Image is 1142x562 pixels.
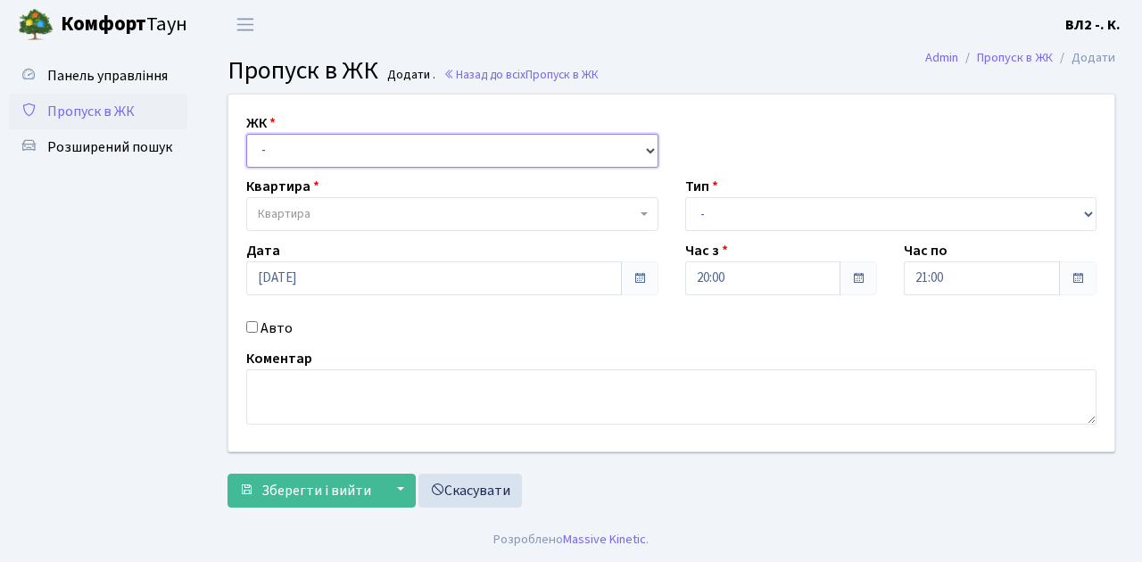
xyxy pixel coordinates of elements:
[61,10,146,38] b: Комфорт
[904,240,948,261] label: Час по
[977,48,1053,67] a: Пропуск в ЖК
[525,66,599,83] span: Пропуск в ЖК
[61,10,187,40] span: Таун
[1065,14,1121,36] a: ВЛ2 -. К.
[685,240,728,261] label: Час з
[246,112,276,134] label: ЖК
[493,530,649,550] div: Розроблено .
[47,137,172,157] span: Розширений пошук
[223,10,268,39] button: Переключити навігацію
[384,68,435,83] small: Додати .
[261,318,293,339] label: Авто
[9,129,187,165] a: Розширений пошук
[418,474,522,508] a: Скасувати
[9,94,187,129] a: Пропуск в ЖК
[47,102,135,121] span: Пропуск в ЖК
[685,176,718,197] label: Тип
[258,205,310,223] span: Квартира
[246,176,319,197] label: Квартира
[9,58,187,94] a: Панель управління
[228,474,383,508] button: Зберегти і вийти
[246,348,312,369] label: Коментар
[925,48,958,67] a: Admin
[898,39,1142,77] nav: breadcrumb
[563,530,646,549] a: Massive Kinetic
[261,481,371,500] span: Зберегти і вийти
[228,53,378,88] span: Пропуск в ЖК
[47,66,168,86] span: Панель управління
[246,240,280,261] label: Дата
[1053,48,1115,68] li: Додати
[443,66,599,83] a: Назад до всіхПропуск в ЖК
[1065,15,1121,35] b: ВЛ2 -. К.
[18,7,54,43] img: logo.png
